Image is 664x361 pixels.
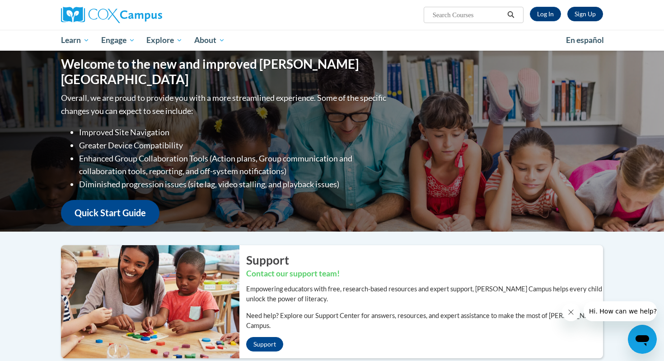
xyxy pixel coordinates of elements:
a: Support [246,337,283,351]
iframe: Button to launch messaging window [628,325,657,354]
span: About [194,35,225,46]
img: Cox Campus [61,7,162,23]
span: Learn [61,35,89,46]
li: Diminished progression issues (site lag, video stalling, and playback issues) [79,178,388,191]
a: Register [567,7,603,21]
iframe: Message from company [584,301,657,321]
h2: Support [246,252,603,268]
p: Overall, we are proud to provide you with a more streamlined experience. Some of the specific cha... [61,91,388,118]
a: Quick Start Guide [61,200,159,226]
iframe: Close message [562,303,580,321]
a: Learn [55,30,95,51]
li: Improved Site Navigation [79,126,388,139]
p: Empowering educators with free, research-based resources and expert support, [PERSON_NAME] Campus... [246,284,603,304]
a: About [188,30,231,51]
h1: Welcome to the new and improved [PERSON_NAME][GEOGRAPHIC_DATA] [61,57,388,87]
p: Need help? Explore our Support Center for answers, resources, and expert assistance to make the m... [246,311,603,331]
li: Greater Device Compatibility [79,139,388,152]
span: Explore [146,35,182,46]
a: Log In [530,7,561,21]
button: Search [504,9,518,20]
a: Explore [140,30,188,51]
h3: Contact our support team! [246,268,603,280]
div: Main menu [47,30,617,51]
a: En español [560,31,610,50]
span: En español [566,35,604,45]
input: Search Courses [432,9,504,20]
span: Engage [101,35,135,46]
a: Engage [95,30,141,51]
a: Cox Campus [61,7,233,23]
li: Enhanced Group Collaboration Tools (Action plans, Group communication and collaboration tools, re... [79,152,388,178]
img: ... [54,245,239,358]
